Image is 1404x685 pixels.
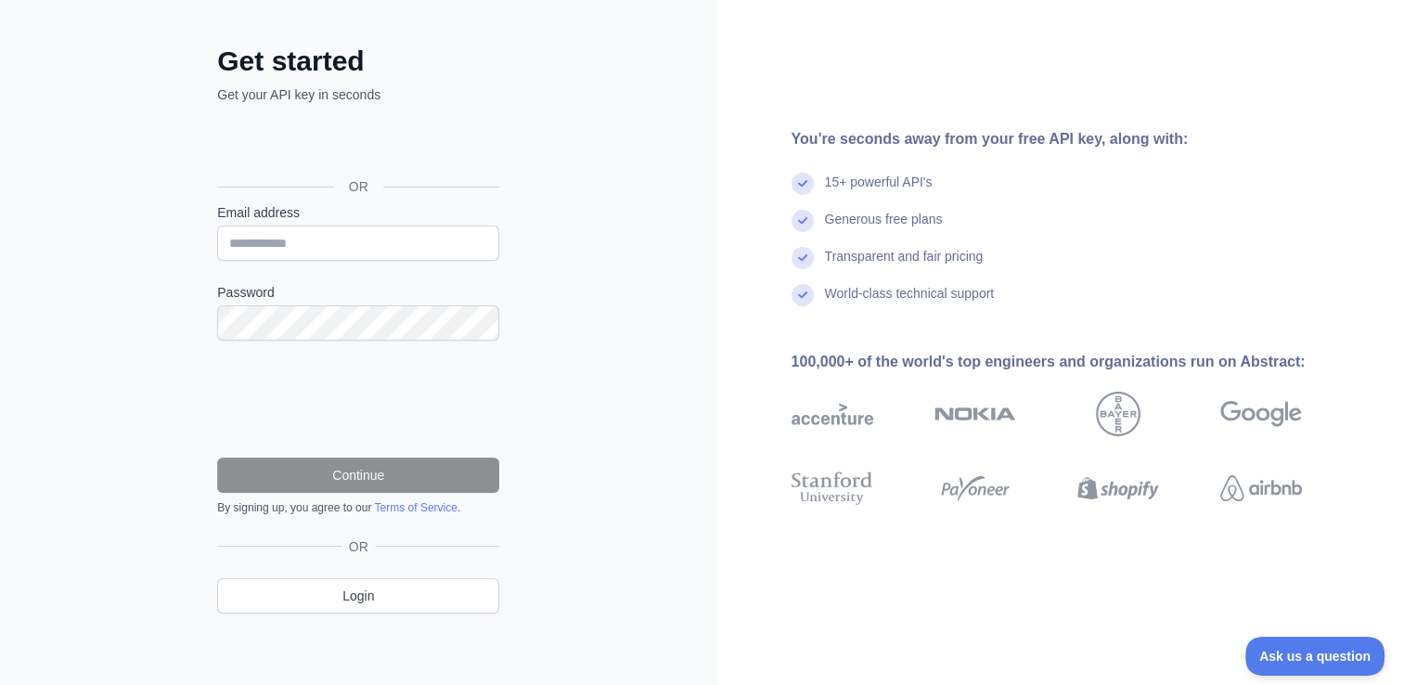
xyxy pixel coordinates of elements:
[1096,392,1140,436] img: bayer
[1245,637,1385,676] iframe: Toggle Customer Support
[217,578,499,614] a: Login
[792,128,1361,150] div: You're seconds away from your free API key, along with:
[341,537,376,556] span: OR
[934,392,1016,436] img: nokia
[792,284,814,306] img: check mark
[334,177,383,196] span: OR
[792,468,873,509] img: stanford university
[208,124,505,165] iframe: Nút Đăng nhập bằng Google
[217,45,499,78] h2: Get started
[934,468,1016,509] img: payoneer
[1220,392,1302,436] img: google
[792,351,1361,373] div: 100,000+ of the world's top engineers and organizations run on Abstract:
[374,501,457,514] a: Terms of Service
[792,247,814,269] img: check mark
[1220,468,1302,509] img: airbnb
[792,210,814,232] img: check mark
[825,173,933,210] div: 15+ powerful API's
[217,500,499,515] div: By signing up, you agree to our .
[217,85,499,104] p: Get your API key in seconds
[217,363,499,435] iframe: reCAPTCHA
[792,392,873,436] img: accenture
[825,210,943,247] div: Generous free plans
[792,173,814,195] img: check mark
[825,284,995,321] div: World-class technical support
[217,458,499,493] button: Continue
[217,283,499,302] label: Password
[1077,468,1159,509] img: shopify
[217,203,499,222] label: Email address
[825,247,984,284] div: Transparent and fair pricing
